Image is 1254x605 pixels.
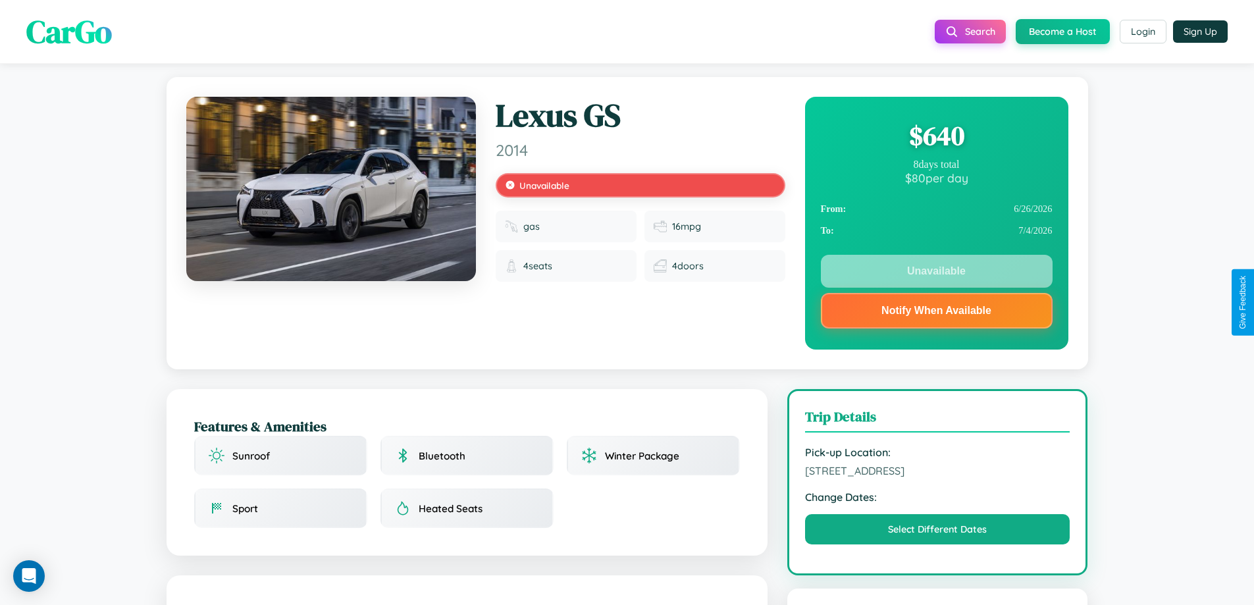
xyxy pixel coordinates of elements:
[523,221,540,232] span: gas
[672,221,701,232] span: 16 mpg
[672,260,704,272] span: 4 doors
[194,417,740,436] h2: Features & Amenities
[186,97,476,281] img: Lexus GS 2014
[935,20,1006,43] button: Search
[821,203,847,215] strong: From:
[1173,20,1228,43] button: Sign Up
[1016,19,1110,44] button: Become a Host
[505,220,518,233] img: Fuel type
[419,450,465,462] span: Bluetooth
[821,171,1053,185] div: $ 80 per day
[1238,276,1247,329] div: Give Feedback
[965,26,995,38] span: Search
[805,514,1070,544] button: Select Different Dates
[523,260,552,272] span: 4 seats
[821,225,834,236] strong: To:
[232,502,258,515] span: Sport
[605,450,679,462] span: Winter Package
[519,180,569,191] span: Unavailable
[821,198,1053,220] div: 6 / 26 / 2026
[821,118,1053,153] div: $ 640
[419,502,483,515] span: Heated Seats
[821,255,1053,288] button: Unavailable
[654,259,667,273] img: Doors
[805,446,1070,459] strong: Pick-up Location:
[1120,20,1166,43] button: Login
[496,140,785,160] span: 2014
[232,450,270,462] span: Sunroof
[821,293,1053,329] button: Notify When Available
[805,490,1070,504] strong: Change Dates:
[654,220,667,233] img: Fuel efficiency
[26,10,112,53] span: CarGo
[505,259,518,273] img: Seats
[13,560,45,592] div: Open Intercom Messenger
[496,97,785,135] h1: Lexus GS
[805,407,1070,433] h3: Trip Details
[821,159,1053,171] div: 8 days total
[805,464,1070,477] span: [STREET_ADDRESS]
[821,220,1053,242] div: 7 / 4 / 2026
